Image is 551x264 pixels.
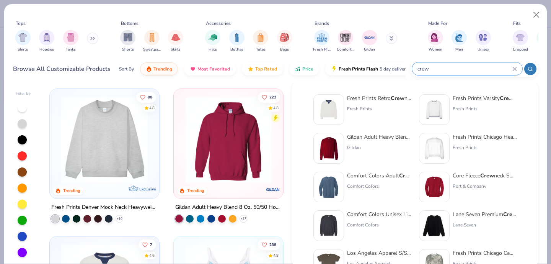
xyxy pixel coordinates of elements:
div: Brands [315,20,329,27]
span: Bags [280,47,289,52]
img: trending.gif [146,66,152,72]
div: filter for Comfort Colors [337,30,354,52]
button: filter button [63,30,78,52]
img: Unisex Image [479,33,487,42]
span: Unisex [478,47,489,52]
img: 92253b97-214b-4b5a-8cde-29cfb8752a47 [317,214,341,238]
img: Men Image [455,33,463,42]
img: Fresh Prints Image [316,32,328,43]
img: Tanks Image [67,33,75,42]
span: Trending [153,66,172,72]
div: filter for Bottles [229,30,245,52]
span: Comfort Colors [337,47,354,52]
img: Gildan Image [364,32,375,43]
img: flash.gif [331,66,337,72]
button: filter button [452,30,467,52]
img: Cropped Image [516,33,525,42]
img: most_fav.gif [190,66,196,72]
span: Skirts [171,47,181,52]
img: a81cae28-23d5-4574-8f74-712c9fc218bb [422,214,446,238]
div: filter for Sweatpants [143,30,161,52]
div: filter for Totes [253,30,268,52]
button: filter button [120,30,135,52]
span: Hoodies [39,47,54,52]
button: filter button [39,30,54,52]
div: Lane Seven Premium neck Sweatshirt [453,210,517,218]
div: filter for Women [428,30,443,52]
div: Fits [513,20,521,27]
div: Fresh Prints [347,105,411,112]
div: 4.6 [150,253,155,258]
strong: Crew [399,172,413,179]
img: Bags Image [280,33,289,42]
span: Gildan [364,47,375,52]
button: filter button [229,30,245,52]
div: filter for Men [452,30,467,52]
span: Totes [256,47,266,52]
div: Tops [16,20,26,27]
div: Comfort Colors [347,183,411,190]
button: Like [137,92,156,102]
span: Shirts [18,47,28,52]
span: Cropped [513,47,528,52]
button: filter button [337,30,354,52]
div: Comfort Colors Unisex Lightweight Cotton neck Sweatshirt [347,210,411,218]
button: Like [258,92,280,102]
span: + 37 [241,216,246,221]
div: Filter By [16,91,31,97]
div: filter for Gildan [362,30,377,52]
span: Sweatpants [143,47,161,52]
div: Fresh Prints Varsity neck [453,94,517,102]
div: Fresh Prints Retro neck [347,94,411,102]
button: filter button [313,30,331,52]
input: Try "T-Shirt" [417,64,512,73]
div: Fresh Prints Denver Mock Neck Heavyweight Sweatshirt [51,203,158,212]
div: Fresh Prints [453,144,517,151]
img: 3abb6cdb-110e-4e18-92a0-dbcd4e53f056 [317,98,341,121]
img: Hats Image [209,33,217,42]
div: filter for Shirts [15,30,31,52]
span: 238 [269,243,276,246]
div: filter for Tanks [63,30,78,52]
button: filter button [362,30,377,52]
div: filter for Cropped [513,30,528,52]
span: Bottles [230,47,243,52]
img: f5d85501-0dbb-4ee4-b115-c08fa3845d83 [57,97,152,183]
div: Fresh Prints Chicago Heavyweight neck [453,133,517,141]
div: Fresh Prints Chicago Camo Heavyweight neck [453,249,517,257]
div: Sort By [119,66,134,72]
div: filter for Hats [205,30,220,52]
div: Comfort Colors Adult neck Sweatshirt [347,172,411,180]
strong: Crew [480,172,494,179]
button: filter button [168,30,183,52]
span: + 10 [117,216,122,221]
strong: Crew [503,211,517,218]
img: Bottles Image [233,33,241,42]
img: c7b025ed-4e20-46ac-9c52-55bc1f9f47df [317,136,341,160]
button: filter button [143,30,161,52]
img: 4d4398e1-a86f-4e3e-85fd-b9623566810e [422,98,446,121]
img: 15ec74ab-1ee2-41a3-8a2d-fbcc4abdf0b1 [422,175,446,199]
span: Fresh Prints [313,47,331,52]
div: filter for Hoodies [39,30,54,52]
span: Shorts [122,47,134,52]
div: Los Angeles Apparel S/S Fine Jersey 4.3 Oz [347,249,411,257]
div: Gildan [347,144,411,151]
button: filter button [476,30,491,52]
span: Price [302,66,313,72]
div: Core Fleece neck Sweatshirt [453,172,517,180]
button: filter button [277,30,292,52]
button: Top Rated [242,62,283,75]
button: Most Favorited [184,62,236,75]
span: Hats [209,47,217,52]
span: Exclusive [139,187,156,192]
span: Tanks [66,47,76,52]
span: 223 [269,95,276,99]
button: Like [258,239,280,250]
div: filter for Skirts [168,30,183,52]
button: Close [529,8,544,22]
div: filter for Shorts [120,30,135,52]
img: Shorts Image [124,33,132,42]
img: Skirts Image [171,33,180,42]
span: Most Favorited [197,66,230,72]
